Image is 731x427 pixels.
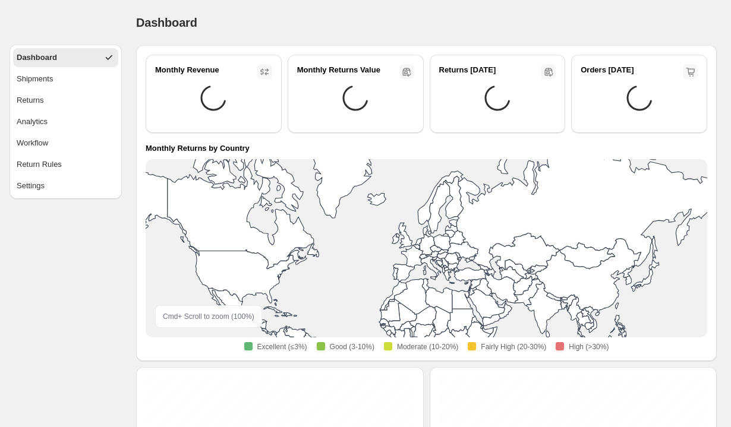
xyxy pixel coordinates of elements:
h2: Returns [DATE] [439,64,496,76]
h2: Monthly Returns Value [297,64,380,76]
button: Return Rules [13,155,118,174]
h2: Monthly Revenue [155,64,219,76]
button: Dashboard [13,48,118,67]
h4: Monthly Returns by Country [146,143,250,154]
span: Fairly High (20-30%) [481,342,546,352]
button: Settings [13,176,118,195]
span: High (>30%) [569,342,609,352]
span: Excellent (≤3%) [257,342,307,352]
span: Moderate (10-20%) [397,342,458,352]
span: Good (3-10%) [330,342,374,352]
button: Returns [13,91,118,110]
span: Workflow [17,137,48,149]
span: Returns [17,94,44,106]
span: Shipments [17,73,53,85]
button: Analytics [13,112,118,131]
span: Dashboard [17,52,57,64]
span: Dashboard [136,16,197,29]
span: Analytics [17,116,48,128]
button: Shipments [13,69,118,88]
span: Return Rules [17,159,62,170]
span: Settings [17,180,45,192]
h2: Orders [DATE] [581,64,634,76]
button: Workflow [13,134,118,153]
div: Cmd + Scroll to zoom ( 100 %) [155,305,262,328]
